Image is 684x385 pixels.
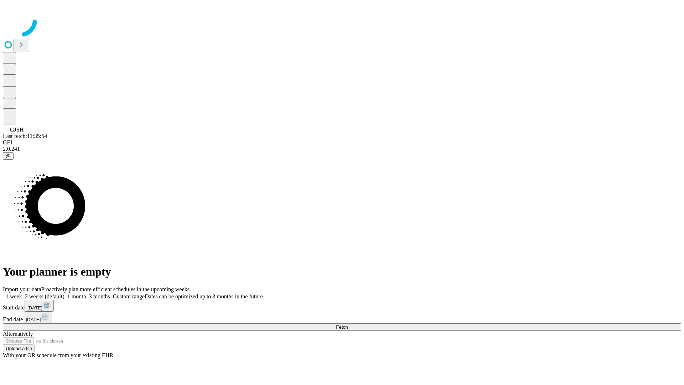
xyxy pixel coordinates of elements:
[25,293,64,299] span: 2 weeks (default)
[3,300,681,312] div: Start date
[6,293,22,299] span: 1 week
[3,331,33,337] span: Alternatively
[27,305,42,310] span: [DATE]
[113,293,145,299] span: Custom range
[3,265,681,278] h1: Your planner is empty
[3,286,41,292] span: Import your data
[26,317,41,322] span: [DATE]
[10,127,24,133] span: GJSH
[3,146,681,152] div: 2.0.241
[145,293,264,299] span: Dates can be optimized up to 3 months in the future.
[3,345,35,352] button: Upload a file
[3,139,681,146] div: GEI
[6,153,11,159] span: @
[25,300,54,312] button: [DATE]
[23,312,52,323] button: [DATE]
[67,293,86,299] span: 1 month
[3,323,681,331] button: Fetch
[41,286,191,292] span: Proactively plan more efficient schedules in the upcoming weeks.
[3,352,113,358] span: With your OR schedule from your existing EHR
[3,152,14,160] button: @
[3,133,47,139] span: Last fetch: 11:35:54
[89,293,110,299] span: 3 months
[336,324,348,330] span: Fetch
[3,312,681,323] div: End date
